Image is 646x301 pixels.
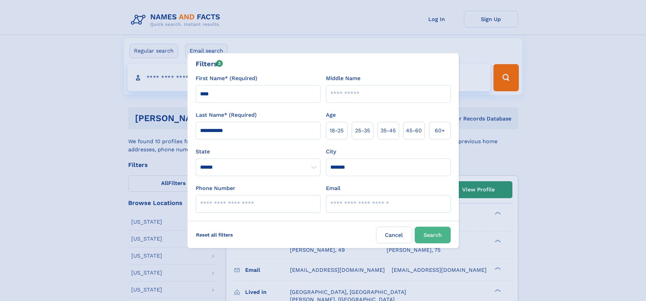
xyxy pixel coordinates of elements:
[196,74,257,82] label: First Name* (Required)
[192,227,237,243] label: Reset all filters
[435,127,445,135] span: 60+
[326,148,336,156] label: City
[415,227,451,243] button: Search
[326,111,336,119] label: Age
[406,127,422,135] span: 45‑60
[196,148,320,156] label: State
[380,127,396,135] span: 35‑45
[196,111,257,119] label: Last Name* (Required)
[196,184,235,192] label: Phone Number
[326,184,340,192] label: Email
[326,74,360,82] label: Middle Name
[376,227,412,243] label: Cancel
[196,59,223,69] div: Filters
[330,127,344,135] span: 18‑25
[355,127,370,135] span: 25‑35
